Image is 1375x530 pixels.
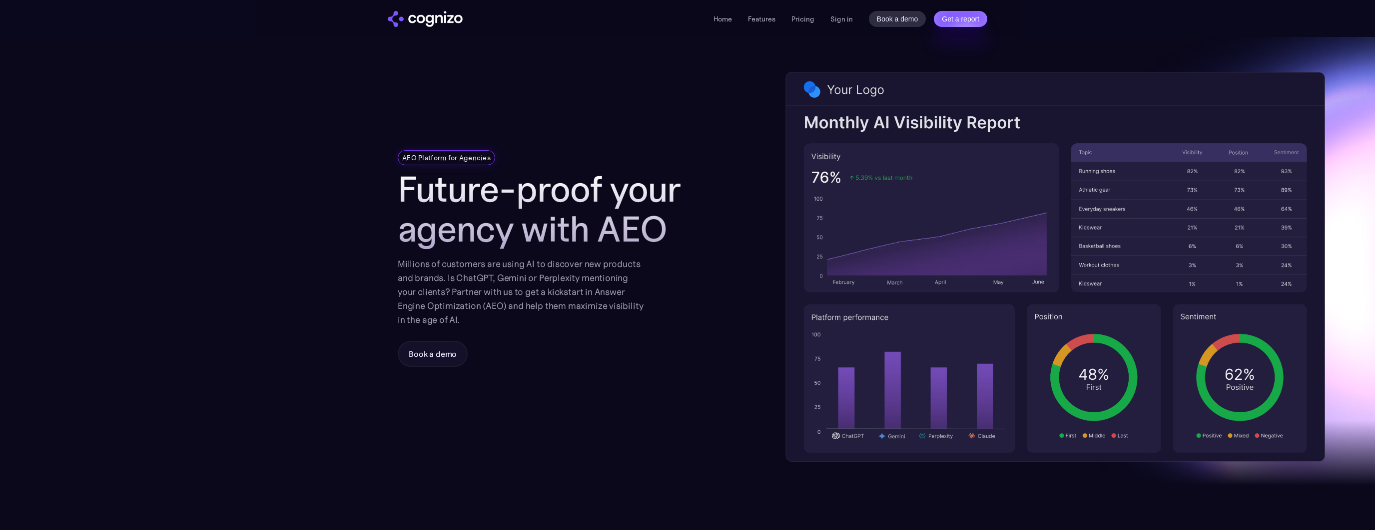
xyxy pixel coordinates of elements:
[398,169,707,249] h1: Future-proof your agency with AEO
[830,13,853,25] a: Sign in
[791,14,814,23] a: Pricing
[388,11,463,27] img: cognizo logo
[398,341,468,367] a: Book a demo
[402,153,491,163] div: AEO Platform for Agencies
[713,14,732,23] a: Home
[409,348,457,360] div: Book a demo
[934,11,987,27] a: Get a report
[388,11,463,27] a: home
[869,11,926,27] a: Book a demo
[748,14,775,23] a: Features
[398,257,644,327] div: Millions of customers are using AI to discover new products and brands. Is ChatGPT, Gemini or Per...
[785,72,1325,461] img: Co-branded monthly AI visibility report for agency clients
